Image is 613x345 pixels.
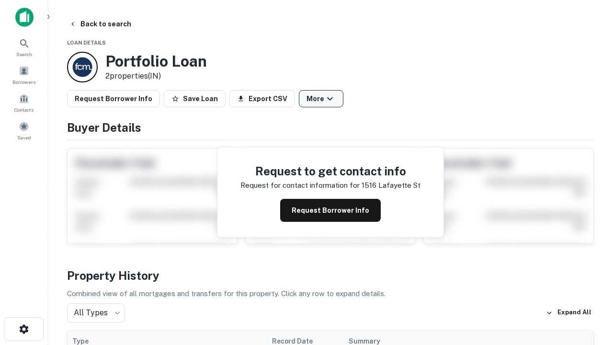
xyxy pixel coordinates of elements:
img: capitalize-icon.png [15,8,34,27]
span: Loan Details [67,40,106,46]
a: Borrowers [3,62,45,88]
h4: Property History [67,267,594,284]
p: 1516 lafayette st [362,180,420,191]
a: Search [3,34,45,60]
button: Save Loan [164,90,226,107]
div: All Types [67,303,125,322]
p: 2 properties (IN) [105,70,207,82]
a: Saved [3,117,45,143]
iframe: Chat Widget [565,268,613,314]
p: Request for contact information for [240,180,360,191]
a: Contacts [3,90,45,115]
button: More [299,90,343,107]
button: Request Borrower Info [280,199,381,222]
span: Contacts [14,106,34,114]
span: Search [16,50,32,58]
p: Combined view of all mortgages and transfers for this property. Click any row to expand details. [67,288,594,299]
span: Borrowers [12,78,35,86]
button: Request Borrower Info [67,90,160,107]
button: Back to search [65,15,135,33]
h3: Portfolio Loan [105,52,207,70]
h4: Request to get contact info [240,162,420,180]
span: Saved [17,134,31,141]
button: Expand All [544,306,594,320]
h4: Buyer Details [67,119,594,136]
button: Export CSV [229,90,295,107]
